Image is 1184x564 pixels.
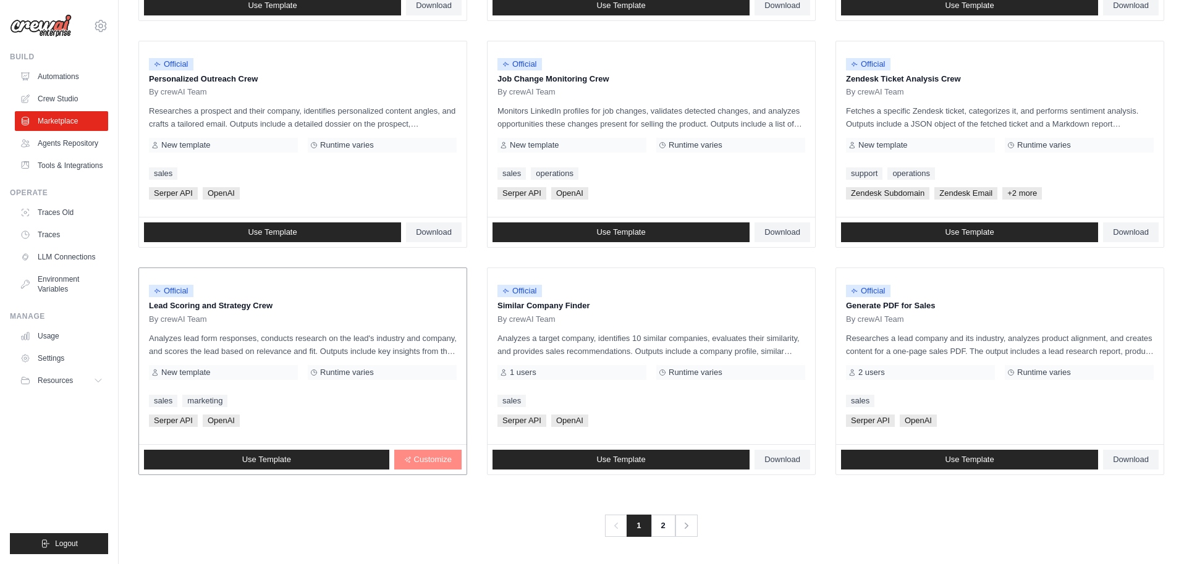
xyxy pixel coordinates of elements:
[1002,187,1042,200] span: +2 more
[1103,450,1159,469] a: Download
[934,187,997,200] span: Zendesk Email
[161,368,210,377] span: New template
[841,222,1098,242] a: Use Template
[15,371,108,390] button: Resources
[846,314,904,324] span: By crewAI Team
[1113,227,1149,237] span: Download
[144,450,389,469] a: Use Template
[497,87,556,97] span: By crewAI Team
[414,455,452,465] span: Customize
[10,311,108,321] div: Manage
[596,227,645,237] span: Use Template
[149,104,457,130] p: Researches a prospect and their company, identifies personalized content angles, and crafts a tai...
[497,187,546,200] span: Serper API
[493,222,750,242] a: Use Template
[15,225,108,245] a: Traces
[15,203,108,222] a: Traces Old
[203,415,240,427] span: OpenAI
[10,52,108,62] div: Build
[846,395,874,407] a: sales
[242,455,291,465] span: Use Template
[497,73,805,85] p: Job Change Monitoring Crew
[510,368,536,377] span: 1 users
[846,415,895,427] span: Serper API
[55,539,78,549] span: Logout
[203,187,240,200] span: OpenAI
[15,133,108,153] a: Agents Repository
[887,167,935,180] a: operations
[15,269,108,299] a: Environment Variables
[945,455,994,465] span: Use Template
[149,87,207,97] span: By crewAI Team
[497,314,556,324] span: By crewAI Team
[406,222,462,242] a: Download
[493,450,750,469] a: Use Template
[1017,140,1071,150] span: Runtime varies
[15,67,108,86] a: Automations
[497,395,526,407] a: sales
[149,314,207,324] span: By crewAI Team
[248,227,297,237] span: Use Template
[627,515,651,537] span: 1
[149,167,177,180] a: sales
[149,285,193,297] span: Official
[1103,222,1159,242] a: Download
[497,415,546,427] span: Serper API
[248,1,297,11] span: Use Template
[149,187,198,200] span: Serper API
[149,332,457,358] p: Analyzes lead form responses, conducts research on the lead's industry and company, and scores th...
[144,222,401,242] a: Use Template
[1017,368,1071,377] span: Runtime varies
[945,1,994,11] span: Use Template
[497,300,805,312] p: Similar Company Finder
[15,156,108,175] a: Tools & Integrations
[755,450,810,469] a: Download
[846,104,1154,130] p: Fetches a specific Zendesk ticket, categorizes it, and performs sentiment analysis. Outputs inclu...
[161,140,210,150] span: New template
[858,368,885,377] span: 2 users
[755,222,810,242] a: Download
[841,450,1098,469] a: Use Template
[846,87,904,97] span: By crewAI Team
[551,187,588,200] span: OpenAI
[15,247,108,267] a: LLM Connections
[510,140,559,150] span: New template
[497,58,542,70] span: Official
[15,326,108,346] a: Usage
[596,1,645,11] span: Use Template
[15,111,108,131] a: Marketplace
[149,415,198,427] span: Serper API
[149,395,177,407] a: sales
[669,368,722,377] span: Runtime varies
[149,73,457,85] p: Personalized Outreach Crew
[182,395,227,407] a: marketing
[846,332,1154,358] p: Researches a lead company and its industry, analyzes product alignment, and creates content for a...
[10,533,108,554] button: Logout
[394,450,462,469] a: Customize
[764,1,800,11] span: Download
[497,167,526,180] a: sales
[497,285,542,297] span: Official
[669,140,722,150] span: Runtime varies
[149,300,457,312] p: Lead Scoring and Strategy Crew
[764,227,800,237] span: Download
[531,167,578,180] a: operations
[846,285,890,297] span: Official
[651,515,675,537] a: 2
[38,376,73,385] span: Resources
[858,140,907,150] span: New template
[320,140,374,150] span: Runtime varies
[497,104,805,130] p: Monitors LinkedIn profiles for job changes, validates detected changes, and analyzes opportunitie...
[149,58,193,70] span: Official
[1113,1,1149,11] span: Download
[551,415,588,427] span: OpenAI
[900,415,937,427] span: OpenAI
[846,58,890,70] span: Official
[846,300,1154,312] p: Generate PDF for Sales
[846,167,882,180] a: support
[596,455,645,465] span: Use Template
[416,227,452,237] span: Download
[15,89,108,109] a: Crew Studio
[497,332,805,358] p: Analyzes a target company, identifies 10 similar companies, evaluates their similarity, and provi...
[764,455,800,465] span: Download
